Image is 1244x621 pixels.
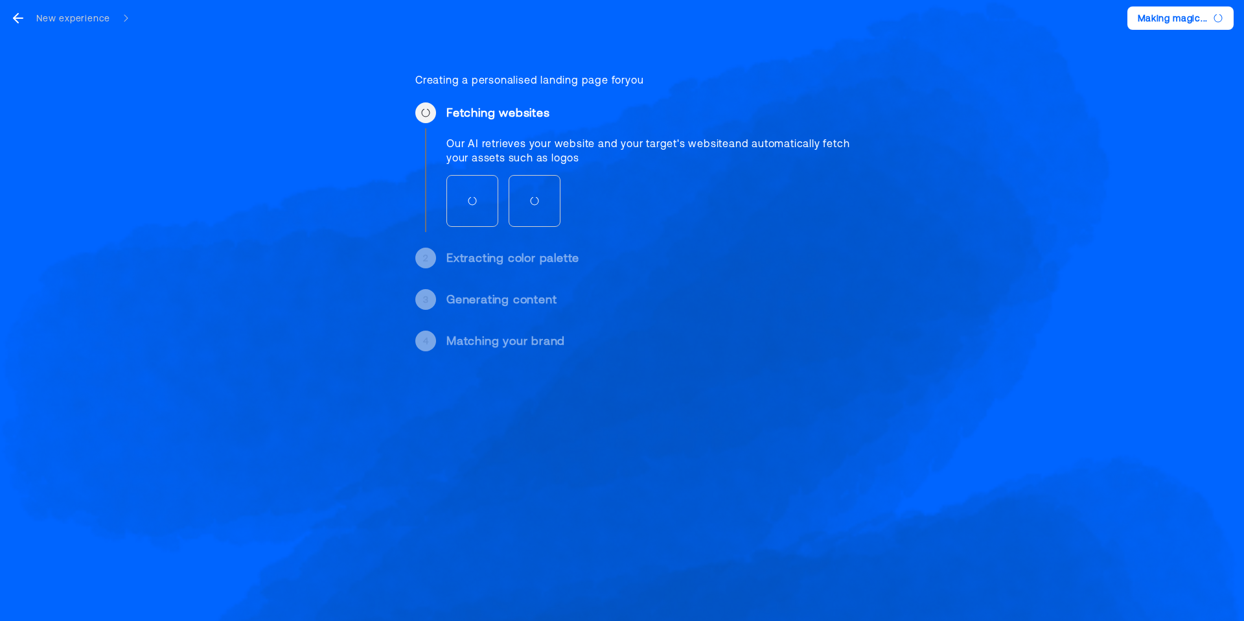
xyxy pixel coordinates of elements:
[423,293,429,306] div: 3
[36,12,110,25] div: New experience
[446,333,865,349] div: Matching your brand
[446,250,865,266] div: Extracting color palette
[446,292,865,307] div: Generating content
[1127,6,1234,30] button: Making magic...
[423,334,429,347] div: 4
[415,73,865,87] div: Creating a personalised landing page for you
[446,136,865,165] div: Our AI retrieves your website and your target's website and automatically fetch your assets such ...
[10,10,26,26] svg: go back
[446,105,865,121] div: Fetching websites
[423,252,428,264] div: 2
